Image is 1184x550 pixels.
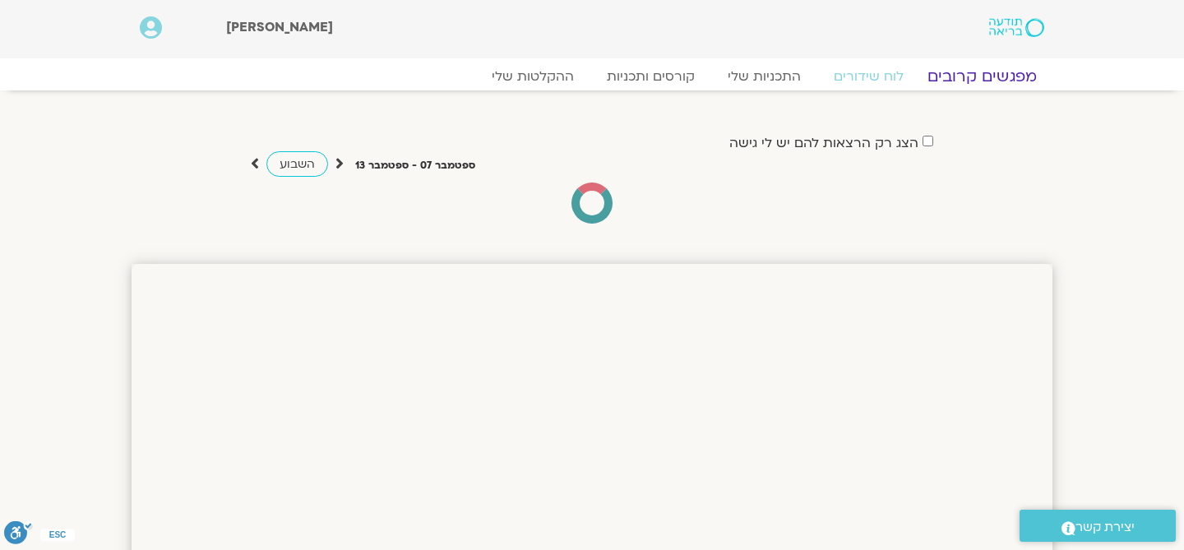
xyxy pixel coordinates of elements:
[280,156,315,172] span: השבוע
[908,67,1057,86] a: מפגשים קרובים
[817,68,920,85] a: לוח שידורים
[1020,510,1176,542] a: יצירת קשר
[226,18,333,36] span: [PERSON_NAME]
[140,68,1044,85] nav: Menu
[590,68,711,85] a: קורסים ותכניות
[355,157,475,174] p: ספטמבר 07 - ספטמבר 13
[475,68,590,85] a: ההקלטות שלי
[711,68,817,85] a: התכניות שלי
[266,151,328,177] a: השבוע
[1075,516,1135,538] span: יצירת קשר
[729,136,918,150] label: הצג רק הרצאות להם יש לי גישה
